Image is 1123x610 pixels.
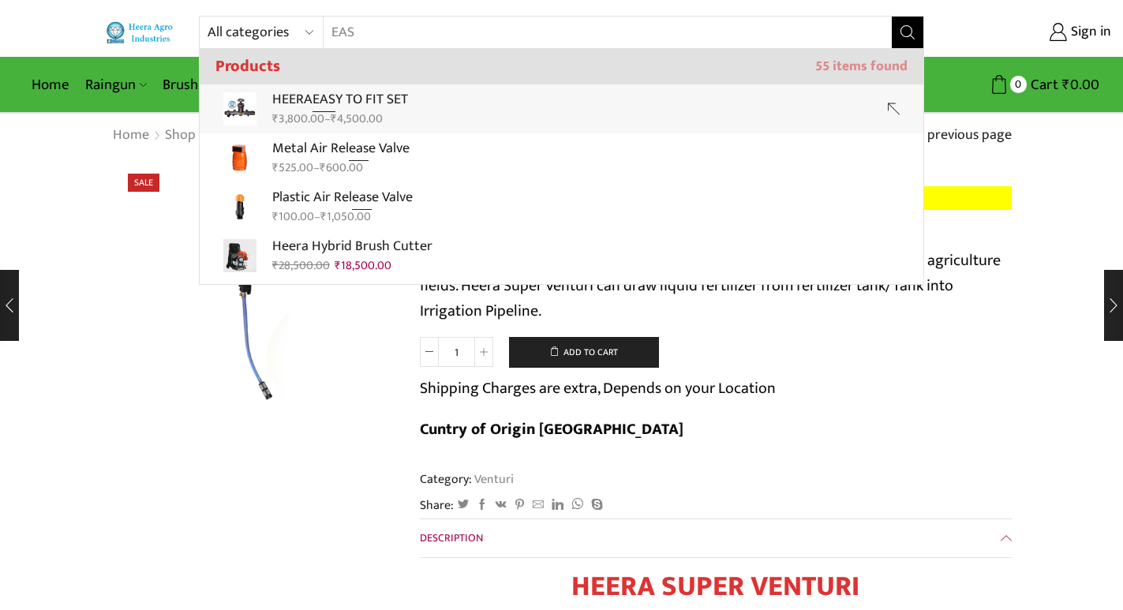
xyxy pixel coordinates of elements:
a: Heera Plastic Sand Filter [200,280,923,329]
span: Sign in [1067,22,1111,43]
bdi: 525.00 [272,158,313,178]
a: HEERAEASY TO FIT SET₹3,800.00–₹4,500.00 [200,84,923,133]
bdi: 18,500.00 [335,256,391,275]
span: Sale [128,174,159,192]
span: ₹ [272,158,279,178]
strong: eas [349,137,369,161]
div: – [272,208,413,226]
span: ₹ [331,109,337,129]
bdi: 0.00 [1062,73,1099,97]
bdi: 600.00 [320,158,363,178]
a: 0 Cart ₹0.00 [940,70,1099,99]
span: ₹ [272,109,279,129]
input: Search for... [324,17,871,48]
a: Brush Cutter [155,66,261,103]
bdi: 28,500.00 [272,256,330,275]
a: Sign in [948,18,1111,47]
span: ₹ [272,207,279,226]
a: Raingun [77,66,155,103]
p: Heera Super Venturi injectors are commonly used for Fertigation purposes in agriculture fields. H... [420,248,1012,324]
div: – [272,159,410,177]
span: ₹ [320,158,326,178]
span: ₹ [272,256,279,275]
a: Plastic Air Release Valve₹100.00–₹1,050.00 [200,182,923,231]
p: Heera Plastic Sand Filter [272,284,417,307]
span: ₹ [335,256,341,275]
strong: HEERA SUPER VENTURI [571,563,859,610]
span: Share: [420,496,454,515]
span: ₹ [320,207,327,226]
a: Venturi [472,469,514,489]
bdi: 100.00 [272,207,314,226]
div: – [272,110,408,128]
bdi: 4,500.00 [331,109,383,129]
nav: Breadcrumb [112,125,256,146]
button: Search button [892,17,923,48]
span: 0 [1010,76,1027,92]
p: HEERA Y TO FIT SET [272,88,408,111]
span: 55 items found [815,58,908,75]
p: Heera Hybrid Brush Cutter [272,235,432,258]
a: Heera Hybrid Brush Cutter [200,231,923,280]
p: Plastic Air Rel e Valve [272,186,413,209]
span: Description [420,529,483,547]
bdi: 3,800.00 [272,109,324,129]
a: Home [24,66,77,103]
a: Metal Air Release Valve₹525.00–₹600.00 [200,133,923,182]
a: Description [420,519,1012,557]
bdi: 1,050.00 [320,207,371,226]
a: Home [112,125,150,146]
strong: EAS [313,88,335,112]
p: Metal Air Rel e Valve [272,137,410,160]
input: Product quantity [439,337,474,367]
span: ₹ [1062,73,1070,97]
h3: Products [200,49,923,84]
a: Return to previous page [866,125,1012,146]
strong: eas [352,185,372,210]
p: Shipping Charges are extra, Depends on your Location [420,376,776,401]
b: Cuntry of Origin [GEOGRAPHIC_DATA] [420,416,683,443]
span: Cart [1027,74,1058,95]
button: Add to cart [509,337,659,369]
a: Shop [164,125,197,146]
span: Category: [420,470,514,488]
